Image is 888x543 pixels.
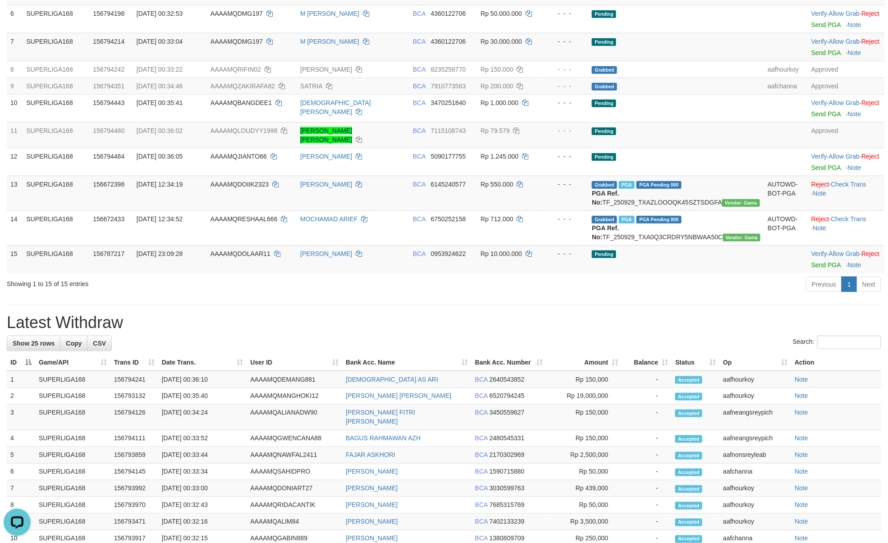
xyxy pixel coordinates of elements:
[23,5,89,33] td: SUPERLIGA168
[247,405,342,430] td: AAAAMQALIANADW90
[622,464,672,480] td: -
[547,480,622,497] td: Rp 439,000
[13,340,55,347] span: Show 25 rows
[722,199,760,207] span: Vendor URL: https://trx31.1velocity.biz
[793,336,881,349] label: Search:
[675,393,702,401] span: Accepted
[490,452,525,459] span: Copy 2170302969 to clipboard
[431,10,466,17] span: Copy 4360122706 to clipboard
[211,38,263,45] span: AAAAMQDMG197
[158,497,247,514] td: [DATE] 00:32:43
[811,261,841,269] a: Send PGA
[23,245,89,273] td: SUPERLIGA168
[431,153,466,160] span: Copy 5090177755 to clipboard
[23,122,89,148] td: SUPERLIGA168
[808,61,885,78] td: Approved
[811,250,827,257] a: Verify
[211,250,270,257] span: AAAAMQDOLAAR11
[592,38,616,46] span: Pending
[481,99,518,106] span: Rp 1.000.000
[481,153,518,160] span: Rp 1.245.000
[547,464,622,480] td: Rp 50,000
[413,127,426,134] span: BCA
[211,181,269,188] span: AAAAMQDOIIK2323
[158,430,247,447] td: [DATE] 00:33:52
[719,430,791,447] td: aafneangsreypich
[811,21,841,28] a: Send PGA
[592,128,616,135] span: Pending
[848,21,861,28] a: Note
[490,409,525,416] span: Copy 3450559627 to clipboard
[546,65,585,74] div: - - -
[300,250,352,257] a: [PERSON_NAME]
[546,152,585,161] div: - - -
[831,181,867,188] a: Check Trans
[811,10,827,17] a: Verify
[795,452,808,459] a: Note
[110,405,158,430] td: 156794126
[829,250,861,257] span: ·
[856,277,881,292] a: Next
[7,176,23,210] td: 13
[346,502,398,509] a: [PERSON_NAME]
[546,249,585,258] div: - - -
[158,405,247,430] td: [DATE] 00:34:24
[829,153,861,160] span: ·
[66,340,82,347] span: Copy
[475,392,488,400] span: BCA
[7,148,23,176] td: 12
[475,468,488,475] span: BCA
[471,354,547,371] th: Bank Acc. Number: activate to sort column ascending
[158,388,247,405] td: [DATE] 00:35:40
[93,181,124,188] span: 156672398
[764,78,808,94] td: aafchanna
[619,216,635,224] span: Marked by aafsoycanthlai
[346,535,398,542] a: [PERSON_NAME]
[7,78,23,94] td: 9
[247,480,342,497] td: AAAAMQDONIART27
[93,38,124,45] span: 156794214
[158,371,247,388] td: [DATE] 00:36:10
[622,354,672,371] th: Balance: activate to sort column ascending
[588,210,764,245] td: TF_250929_TXA0Q3CRDRY5NBWAA50C
[7,430,35,447] td: 4
[481,10,522,17] span: Rp 50.000.000
[211,127,278,134] span: AAAAMQLOUDYY1998
[675,452,702,460] span: Accepted
[7,388,35,405] td: 2
[431,127,466,134] span: Copy 7115108743 to clipboard
[137,215,183,223] span: [DATE] 12:34:52
[7,405,35,430] td: 3
[490,376,525,383] span: Copy 2640543852 to clipboard
[35,447,110,464] td: SUPERLIGA168
[829,250,860,257] a: Allow Grab
[481,127,510,134] span: Rp 79.579
[413,38,426,45] span: BCA
[547,430,622,447] td: Rp 150,000
[413,99,426,106] span: BCA
[60,336,87,351] a: Copy
[158,480,247,497] td: [DATE] 00:33:00
[622,430,672,447] td: -
[23,176,89,210] td: SUPERLIGA168
[35,430,110,447] td: SUPERLIGA168
[481,215,513,223] span: Rp 712.000
[23,33,89,61] td: SUPERLIGA168
[795,535,808,542] a: Note
[7,447,35,464] td: 5
[829,38,860,45] a: Allow Grab
[808,94,885,122] td: · ·
[110,447,158,464] td: 156793859
[829,99,860,106] a: Allow Grab
[35,464,110,480] td: SUPERLIGA168
[490,485,525,492] span: Copy 3030599763 to clipboard
[413,181,426,188] span: BCA
[110,430,158,447] td: 156794111
[813,224,827,232] a: Note
[719,447,791,464] td: aafnonsreyleab
[346,376,438,383] a: [DEMOGRAPHIC_DATA] AS ARI
[7,5,23,33] td: 6
[247,430,342,447] td: AAAAMQGWENCANA88
[475,376,488,383] span: BCA
[675,435,702,443] span: Accepted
